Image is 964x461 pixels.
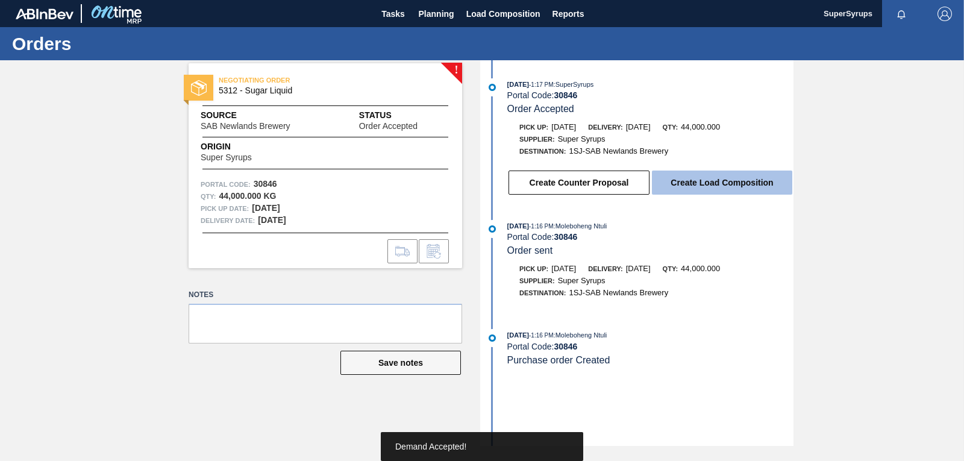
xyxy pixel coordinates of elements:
strong: 30846 [554,342,577,351]
label: Notes [189,286,462,304]
span: NEGOTIATING ORDER [219,74,387,86]
strong: [DATE] [258,215,286,225]
span: Portal Code: [201,178,251,190]
span: 44,000.000 [681,122,720,131]
span: - 1:16 PM [529,332,554,339]
div: Go to Load Composition [387,239,418,263]
img: atual [489,84,496,91]
span: Destination: [519,289,566,296]
div: Portal Code: [507,342,793,351]
span: Supplier: [519,136,555,143]
img: atual [489,334,496,342]
span: [DATE] [507,81,529,88]
img: status [191,80,207,96]
strong: 30846 [554,90,577,100]
span: Supplier: [519,277,555,284]
span: Demand Accepted! [395,442,466,451]
button: Save notes [340,351,461,375]
span: Status [359,109,450,122]
span: 1SJ-SAB Newlands Brewery [569,146,668,155]
span: SAB Newlands Brewery [201,122,290,131]
span: : SuperSyrups [554,81,594,88]
span: [DATE] [626,122,651,131]
span: 44,000.000 [681,264,720,273]
span: [DATE] [551,122,576,131]
span: [DATE] [626,264,651,273]
button: Create Load Composition [652,171,792,195]
span: Super Syrups [558,134,606,143]
img: TNhmsLtSVTkK8tSr43FrP2fwEKptu5GPRR3wAAAABJRU5ErkJggg== [16,8,74,19]
span: Pick up: [519,265,548,272]
span: Order sent [507,245,553,256]
span: Pick up: [519,124,548,131]
span: Qty : [201,190,216,202]
h1: Orders [12,37,226,51]
span: Reports [552,7,584,21]
span: Tasks [380,7,407,21]
img: Logout [937,7,952,21]
span: 5312 - Sugar Liquid [219,86,437,95]
span: [DATE] [507,331,529,339]
span: [DATE] [551,264,576,273]
span: Qty: [663,265,678,272]
span: : Moleboheng Ntuli [554,222,607,230]
span: - 1:16 PM [529,223,554,230]
span: Delivery: [588,265,622,272]
button: Create Counter Proposal [509,171,649,195]
strong: 30846 [554,232,577,242]
span: Qty: [663,124,678,131]
span: Purchase order Created [507,355,610,365]
span: Order Accepted [359,122,418,131]
span: Delivery: [588,124,622,131]
span: [DATE] [507,222,529,230]
strong: 30846 [254,179,277,189]
span: - 1:17 PM [529,81,554,88]
span: : Moleboheng Ntuli [554,331,607,339]
strong: 44,000.000 KG [219,191,276,201]
span: Delivery Date: [201,215,255,227]
span: Order Accepted [507,104,574,114]
span: Super Syrups [201,153,252,162]
img: atual [489,225,496,233]
span: Pick up Date: [201,202,249,215]
strong: [DATE] [252,203,280,213]
button: Notifications [882,5,921,22]
span: Origin [201,140,282,153]
span: 1SJ-SAB Newlands Brewery [569,288,668,297]
span: Load Composition [466,7,540,21]
span: Super Syrups [558,276,606,285]
span: Destination: [519,148,566,155]
span: Planning [419,7,454,21]
div: Inform order change [419,239,449,263]
span: Source [201,109,327,122]
div: Portal Code: [507,232,793,242]
div: Portal Code: [507,90,793,100]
